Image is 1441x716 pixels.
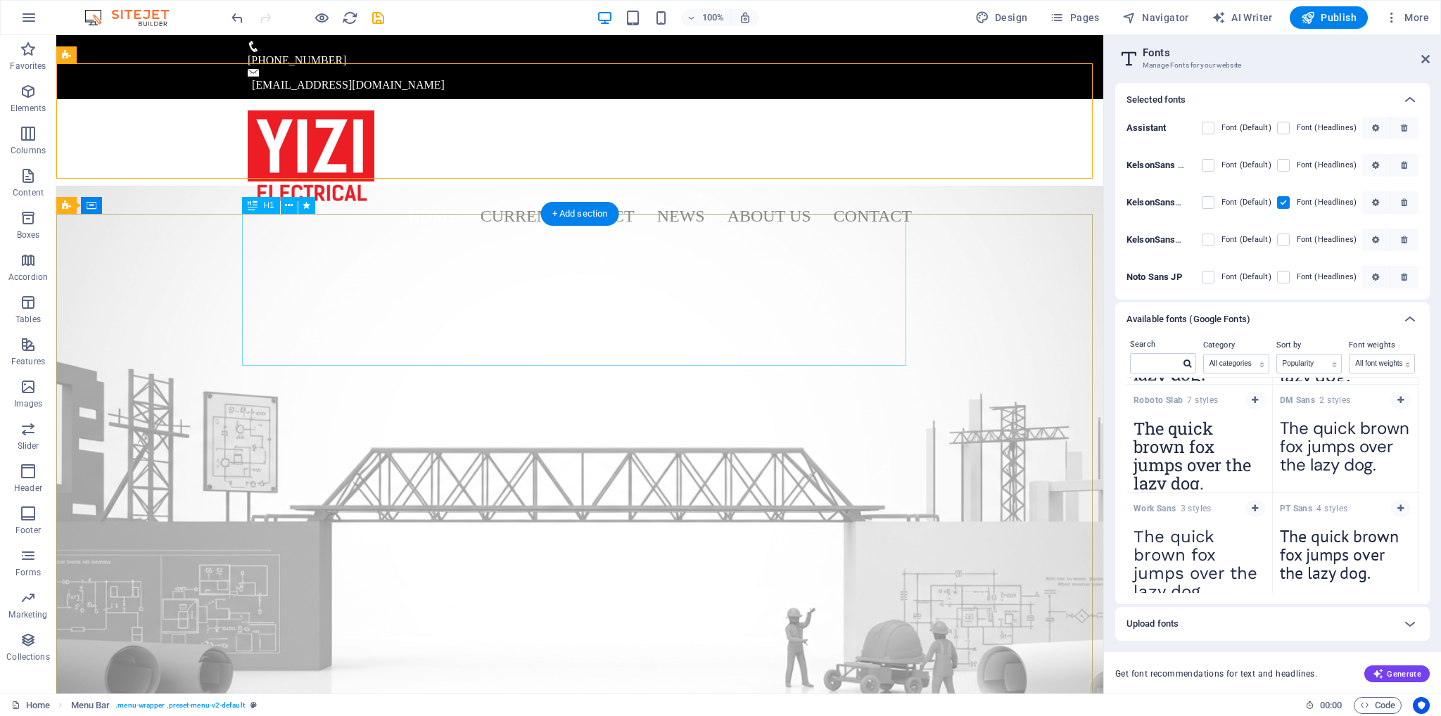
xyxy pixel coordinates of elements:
[1297,120,1357,136] label: Font (Headlines)
[1297,157,1357,174] label: Font (Headlines)
[115,697,244,714] span: . menu-wrapper .preset-menu-v2-default
[313,9,330,26] button: Click here to leave preview mode and continue editing
[1115,668,1317,679] span: Get font recommendations for text and headlines.
[229,10,246,26] i: Undo: primary-bc-buttons (small -> normal) (Ctrl+Z)
[1360,697,1395,714] span: Code
[1349,337,1415,354] label: Font weights
[1126,271,1182,282] b: Noto Sans JP
[1297,231,1357,248] label: Font (Headlines)
[6,651,49,663] p: Collections
[1280,504,1317,513] strong: PT Sans
[11,145,46,156] p: Columns
[1379,6,1435,29] button: More
[15,525,41,536] p: Footer
[1117,6,1195,29] button: Navigator
[15,314,41,325] p: Tables
[1280,395,1351,406] span: 2 styles
[1413,697,1430,714] button: Usercentrics
[1134,503,1212,514] span: 3 styles
[71,697,110,714] span: Click to select. Double-click to edit
[702,9,725,26] h6: 100%
[975,11,1028,25] span: Design
[1126,520,1272,598] textarea: The quick brown fox jumps over the lazy dog.
[1221,194,1271,211] label: Font (Default)
[11,697,50,714] a: Click to cancel selection. Double-click to open Pages
[1115,607,1430,641] div: Upload fonts
[1385,11,1429,25] span: More
[8,609,47,620] p: Marketing
[1126,197,1322,207] b: KelsonSansBG Bold cTV2juGvA3VVthU1hk qeg
[1273,520,1418,598] textarea: The quick brown fox jumps over the lazy dog.
[1221,120,1271,136] label: Font (Default)
[681,9,731,26] button: 100%
[1126,234,1184,246] p: KelsonSansRU Normal 9vQDu1k9bBjxWE2IXj_xIw
[14,398,43,409] p: Images
[1212,11,1273,25] span: AI Writer
[10,60,46,72] p: Favorites
[1354,697,1402,714] button: Code
[1126,159,1184,172] p: KelsonSans Normal onpr9m6zxYyTgiVzwnG4hg
[342,10,358,26] i: Reload page
[970,6,1034,29] button: Design
[71,697,257,714] nav: breadcrumb
[341,9,358,26] button: reload
[1130,336,1196,353] label: Search
[1206,6,1278,29] button: AI Writer
[1305,697,1342,714] h6: Session time
[1115,302,1430,336] div: Available fonts (Google Fonts)
[1126,311,1250,328] h6: Available fonts (Google Fonts)
[250,701,257,709] i: This element is a customizable preset
[1126,412,1272,490] textarea: The quick brown fox jumps over the lazy dog.
[11,356,45,367] p: Features
[1134,395,1187,405] strong: Roboto Slab
[369,9,386,26] button: save
[1143,46,1430,59] h2: Fonts
[1301,11,1357,25] span: Publish
[1044,6,1105,29] button: Pages
[263,201,274,210] span: H1
[229,9,246,26] button: undo
[14,482,42,494] p: Header
[1134,504,1181,513] strong: Work Sans
[81,9,186,26] img: Editor Logo
[1050,11,1099,25] span: Pages
[1320,697,1342,714] span: 00 00
[1364,665,1430,682] button: Generate
[370,10,386,26] i: Save (Ctrl+S)
[1126,234,1331,245] b: KelsonSansRU Normal 9vQDu1k9bBjxWE2IXj_xIw
[1126,91,1186,108] h6: Selected fonts
[1203,337,1269,354] label: Category
[17,229,40,241] p: Boxes
[11,103,46,114] p: Elements
[1276,337,1342,354] label: Sort by
[1134,395,1219,406] span: 7 styles
[1297,194,1357,211] label: Font (Headlines)
[1126,122,1166,133] b: Assistant
[1221,269,1271,286] label: Font (Default)
[1126,196,1184,209] p: KelsonSansBG Bold cTV2juGvA3VVthU1hk qeg
[1221,231,1271,248] label: Font (Default)
[1280,395,1320,405] strong: DM Sans
[18,440,39,452] p: Slider
[1122,11,1189,25] span: Navigator
[1297,269,1357,286] label: Font (Headlines)
[1126,615,1179,632] h6: Upload fonts
[1273,412,1418,490] textarea: The quick brown fox jumps over the lazy dog.
[1330,700,1332,710] span: :
[739,11,751,24] i: On resize automatically adjust zoom level to fit chosen device.
[1115,83,1430,117] div: Selected fonts
[8,271,48,283] p: Accordion
[15,567,41,578] p: Forms
[1280,503,1348,514] span: 4 styles
[1373,668,1421,679] span: Generate
[1143,59,1402,72] h3: Manage Fonts for your website
[13,187,44,198] p: Content
[1221,157,1271,174] label: Font (Default)
[541,202,619,226] div: + Add section
[1290,6,1368,29] button: Publish
[1126,160,1325,170] b: KelsonSans Normal onpr9m6zxYyTgiVzwnG4hg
